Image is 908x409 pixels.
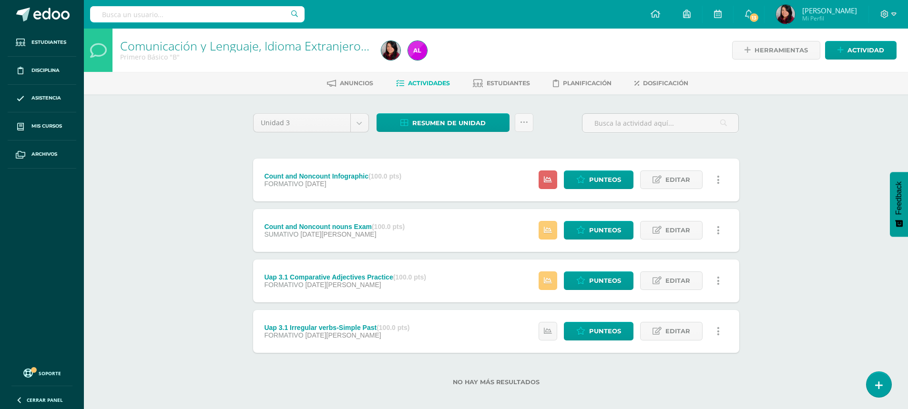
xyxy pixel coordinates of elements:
span: Actividades [408,80,450,87]
a: Punteos [564,271,633,290]
div: Count and Noncount Infographic [264,172,401,180]
div: Primero Básico 'B' [120,52,370,61]
img: 911ff7f6a042b5aa398555e087fa27a6.png [408,41,427,60]
span: Editar [665,272,690,289]
span: FORMATIVO [264,331,303,339]
span: 13 [749,12,759,23]
a: Planificación [553,76,612,91]
button: Feedback - Mostrar encuesta [890,172,908,237]
img: 2b2d077cd3225eb4770a88151ad57b39.png [776,5,795,24]
span: Mis cursos [31,122,62,130]
span: Dosificación [643,80,688,87]
a: Archivos [8,140,76,169]
a: Asistencia [8,85,76,113]
span: Anuncios [340,80,373,87]
span: Feedback [895,181,903,215]
span: Punteos [589,322,621,340]
input: Busca la actividad aquí... [582,114,738,132]
a: Unidad 3 [254,114,368,132]
a: Punteos [564,322,633,340]
label: No hay más resultados [253,379,739,386]
a: Anuncios [327,76,373,91]
a: Comunicación y Lenguaje, Idioma Extranjero Inglés [120,38,396,54]
span: Editar [665,322,690,340]
strong: (100.0 pts) [377,324,409,331]
span: [DATE][PERSON_NAME] [305,281,381,289]
a: Punteos [564,221,633,239]
span: Herramientas [755,41,808,59]
span: [DATE] [305,180,326,188]
span: Archivos [31,150,57,158]
input: Busca un usuario... [90,6,305,22]
span: Punteos [589,221,621,239]
a: Disciplina [8,57,76,85]
strong: (100.0 pts) [372,223,405,230]
a: Herramientas [732,41,820,60]
span: Asistencia [31,94,61,102]
span: [DATE][PERSON_NAME] [305,331,381,339]
a: Soporte [11,366,72,379]
div: Count and Noncount nouns Exam [264,223,405,230]
strong: (100.0 pts) [393,273,426,281]
span: Resumen de unidad [412,114,486,132]
span: Actividad [847,41,884,59]
span: SUMATIVO [264,230,298,238]
a: Resumen de unidad [377,113,510,132]
span: Punteos [589,272,621,289]
a: Actividades [396,76,450,91]
div: Uap 3.1 Comparative Adjectives Practice [264,273,426,281]
span: Estudiantes [31,39,66,46]
span: Estudiantes [487,80,530,87]
h1: Comunicación y Lenguaje, Idioma Extranjero Inglés [120,39,370,52]
strong: (100.0 pts) [368,172,401,180]
span: Planificación [563,80,612,87]
span: Mi Perfil [802,14,857,22]
span: Disciplina [31,67,60,74]
span: [DATE][PERSON_NAME] [300,230,376,238]
a: Estudiantes [8,29,76,57]
a: Punteos [564,170,633,189]
a: Actividad [825,41,897,60]
span: Editar [665,171,690,189]
a: Mis cursos [8,112,76,140]
span: FORMATIVO [264,180,303,188]
span: Unidad 3 [261,114,343,132]
span: Editar [665,221,690,239]
span: Punteos [589,171,621,189]
div: Uap 3.1 Irregular verbs-Simple Past [264,324,409,331]
span: FORMATIVO [264,281,303,289]
span: Cerrar panel [27,397,63,403]
span: [PERSON_NAME] [802,6,857,15]
span: Soporte [39,370,61,377]
img: 2b2d077cd3225eb4770a88151ad57b39.png [381,41,400,60]
a: Estudiantes [473,76,530,91]
a: Dosificación [634,76,688,91]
